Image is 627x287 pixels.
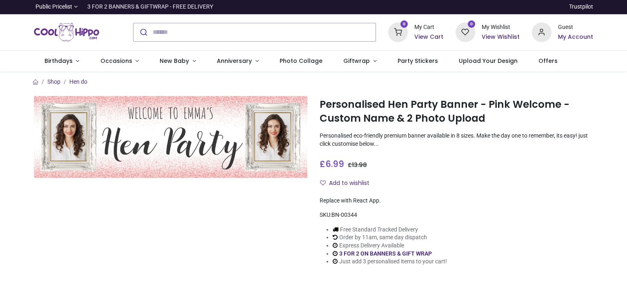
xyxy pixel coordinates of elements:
h1: Personalised Hen Party Banner - Pink Welcome - Custom Name & 2 Photo Upload [320,98,593,126]
span: Offers [538,57,558,65]
a: Shop [47,78,60,85]
span: Occasions [100,57,132,65]
p: Personalised eco-friendly premium banner available in 8 sizes. Make the day one to remember, its ... [320,132,593,148]
div: My Cart [414,23,443,31]
a: Logo of Cool Hippo [34,21,99,44]
sup: 0 [468,20,476,28]
a: View Cart [414,33,443,41]
span: Giftwrap [343,57,370,65]
span: New Baby [160,57,189,65]
a: 0 [456,28,475,35]
span: BN-00344 [331,211,357,218]
img: Cool Hippo [34,21,99,44]
div: Guest [558,23,593,31]
a: My Account [558,33,593,41]
button: Add to wishlistAdd to wishlist [320,176,376,190]
li: Just add 3 personalised items to your cart! [333,258,447,266]
span: Anniversary [217,57,252,65]
img: Personalised Hen Party Banner - Pink Welcome - Custom Name & 2 Photo Upload [34,96,307,178]
i: Add to wishlist [320,180,326,186]
span: £ [348,161,367,169]
a: Public Pricelist [34,3,78,11]
a: 3 FOR 2 ON BANNERS & GIFT WRAP [339,250,432,257]
div: My Wishlist [482,23,520,31]
button: Submit [133,23,153,41]
span: Photo Collage [280,57,322,65]
span: Party Stickers [398,57,438,65]
div: Replace with React App. [320,197,593,205]
div: 3 FOR 2 BANNERS & GIFTWRAP - FREE DELIVERY [87,3,213,11]
a: Birthdays [34,51,90,72]
div: SKU: [320,211,593,219]
li: Free Standard Tracked Delivery [333,226,447,234]
span: Upload Your Design [459,57,518,65]
span: £ [320,158,344,170]
a: Trustpilot [569,3,593,11]
a: New Baby [149,51,207,72]
a: Occasions [90,51,149,72]
span: Birthdays [44,57,73,65]
li: Express Delivery Available [333,242,447,250]
a: View Wishlist [482,33,520,41]
span: Public Pricelist [36,3,72,11]
a: Hen do [69,78,87,85]
sup: 0 [400,20,408,28]
a: Giftwrap [333,51,387,72]
a: 0 [388,28,408,35]
li: Order by 11am, same day dispatch [333,234,447,242]
span: 6.99 [325,158,344,170]
span: 13.98 [352,161,367,169]
a: Anniversary [206,51,269,72]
